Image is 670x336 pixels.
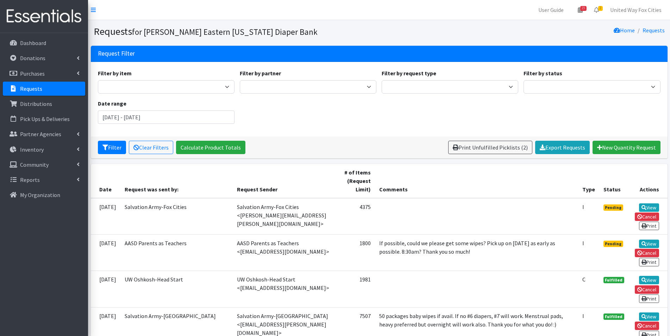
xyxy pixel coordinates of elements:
a: Print [639,222,659,230]
abbr: Individual [582,203,584,210]
input: January 1, 2011 - December 31, 2011 [98,110,234,124]
td: 1800 [337,234,375,271]
a: Pick Ups & Deliveries [3,112,85,126]
td: [DATE] [91,271,120,307]
a: Calculate Product Totals [176,141,245,154]
th: Comments [375,164,578,198]
span: 2 [598,6,603,11]
a: Print [639,294,659,303]
td: 4375 [337,198,375,235]
a: Reports [3,173,85,187]
span: Fulfilled [603,313,625,320]
p: My Organization [20,191,60,198]
a: Home [614,27,635,34]
a: Cancel [635,322,659,330]
a: Inventory [3,142,85,157]
a: 2 [588,3,605,17]
label: Filter by item [98,69,132,77]
a: Dashboard [3,36,85,50]
th: Request Sender [233,164,337,198]
a: Donations [3,51,85,65]
img: HumanEssentials [3,5,85,28]
a: Requests [3,82,85,96]
p: Donations [20,55,45,62]
a: My Organization [3,188,85,202]
a: 15 [572,3,588,17]
button: Filter [98,141,126,154]
p: Partner Agencies [20,131,61,138]
a: User Guide [533,3,569,17]
a: Requests [643,27,665,34]
p: Community [20,161,49,168]
h1: Requests [94,25,377,38]
a: United Way Fox Cities [605,3,667,17]
a: View [639,203,659,212]
label: Filter by status [524,69,562,77]
p: Distributions [20,100,52,107]
th: Status [599,164,629,198]
td: [DATE] [91,198,120,235]
a: Partner Agencies [3,127,85,141]
a: Print [639,258,659,266]
a: Cancel [635,285,659,294]
td: Salvation Army-Fox Cities <[PERSON_NAME][EMAIL_ADDRESS][PERSON_NAME][DOMAIN_NAME]> [233,198,337,235]
h3: Request Filter [98,50,135,57]
a: New Quantity Request [593,141,660,154]
td: If possible, could we please get some wipes? Pick up on [DATE] as early as possible. 8:30am? Than... [375,234,578,271]
abbr: Individual [582,240,584,247]
th: Type [578,164,599,198]
a: Purchases [3,66,85,81]
a: Export Requests [535,141,590,154]
a: Community [3,158,85,172]
span: Fulfilled [603,277,625,283]
a: Cancel [635,213,659,221]
a: View [639,240,659,248]
td: [DATE] [91,234,120,271]
small: for [PERSON_NAME] Eastern [US_STATE] Diaper Bank [132,27,318,37]
p: Reports [20,176,40,183]
a: View [639,276,659,284]
td: 1981 [337,271,375,307]
td: UW Oshkosh-Head Start [120,271,233,307]
a: Print Unfulfilled Picklists (2) [448,141,532,154]
label: Filter by request type [382,69,436,77]
a: Cancel [635,249,659,257]
label: Filter by partner [240,69,281,77]
a: Distributions [3,97,85,111]
label: Date range [98,99,126,108]
span: 15 [580,6,587,11]
p: Inventory [20,146,44,153]
th: Actions [628,164,667,198]
td: AASD Parents as Teachers <[EMAIL_ADDRESS][DOMAIN_NAME]> [233,234,337,271]
p: Dashboard [20,39,46,46]
a: Clear Filters [129,141,173,154]
th: Request was sent by: [120,164,233,198]
td: UW Oshkosh-Head Start <[EMAIL_ADDRESS][DOMAIN_NAME]> [233,271,337,307]
span: Pending [603,241,624,247]
th: Date [91,164,120,198]
p: Pick Ups & Deliveries [20,115,70,122]
span: Pending [603,204,624,211]
th: # of Items (Request Limit) [337,164,375,198]
a: View [639,312,659,321]
p: Purchases [20,70,45,77]
td: AASD Parents as Teachers [120,234,233,271]
abbr: Individual [582,312,584,319]
abbr: Child [582,276,586,283]
td: Salvation Army-Fox Cities [120,198,233,235]
p: Requests [20,85,42,92]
